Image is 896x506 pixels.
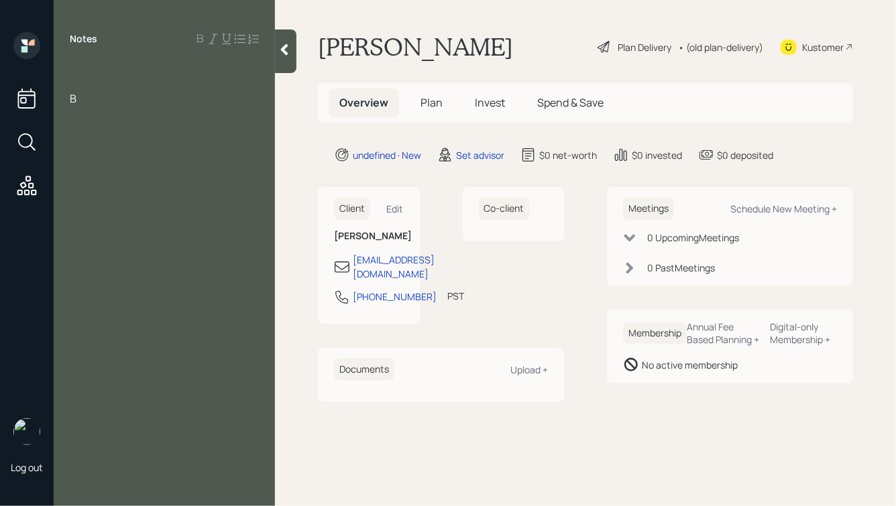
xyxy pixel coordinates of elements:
[318,32,513,62] h1: [PERSON_NAME]
[642,358,738,372] div: No active membership
[353,290,437,304] div: [PHONE_NUMBER]
[339,95,388,110] span: Overview
[70,32,97,46] label: Notes
[647,231,739,245] div: 0 Upcoming Meeting s
[539,148,597,162] div: $0 net-worth
[730,202,837,215] div: Schedule New Meeting +
[623,322,687,344] h6: Membership
[510,363,548,376] div: Upload +
[387,202,404,215] div: Edit
[632,148,682,162] div: $0 invested
[623,198,674,220] h6: Meetings
[421,95,443,110] span: Plan
[537,95,604,110] span: Spend & Save
[70,91,76,106] span: B
[475,95,505,110] span: Invest
[687,320,760,346] div: Annual Fee Based Planning +
[479,198,530,220] h6: Co-client
[802,40,844,54] div: Kustomer
[334,231,404,242] h6: [PERSON_NAME]
[334,359,394,381] h6: Documents
[353,253,435,281] div: [EMAIL_ADDRESS][DOMAIN_NAME]
[13,418,40,445] img: hunter_neumayer.jpg
[678,40,763,54] div: • (old plan-delivery)
[717,148,773,162] div: $0 deposited
[456,148,504,162] div: Set advisor
[11,461,43,474] div: Log out
[334,198,370,220] h6: Client
[771,320,837,346] div: Digital-only Membership +
[618,40,671,54] div: Plan Delivery
[447,289,464,303] div: PST
[353,148,421,162] div: undefined · New
[647,261,715,275] div: 0 Past Meeting s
